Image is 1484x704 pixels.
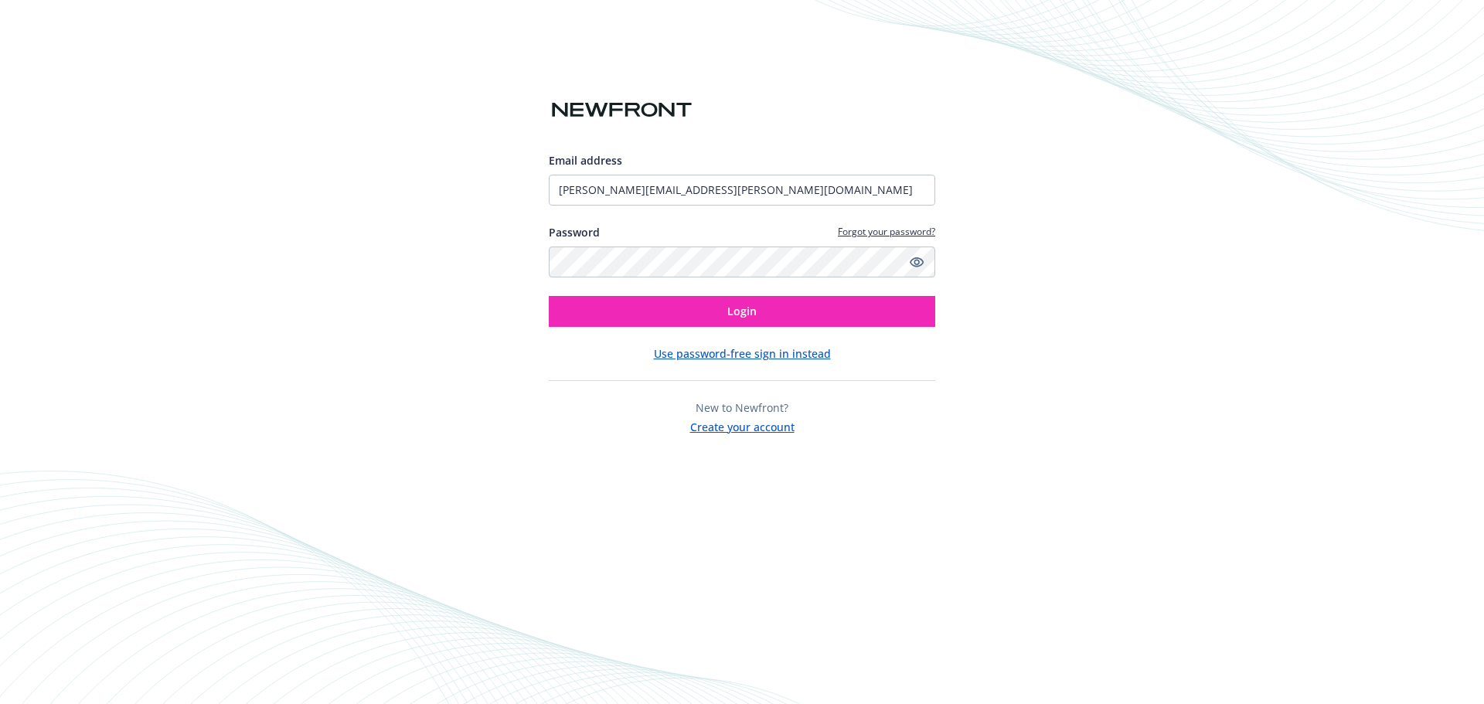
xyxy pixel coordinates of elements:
[549,247,935,277] input: Enter your password
[549,153,622,168] span: Email address
[549,175,935,206] input: Enter your email
[549,296,935,327] button: Login
[549,97,695,124] img: Newfront logo
[727,304,757,318] span: Login
[696,400,788,415] span: New to Newfront?
[549,224,600,240] label: Password
[654,345,831,362] button: Use password-free sign in instead
[690,416,795,435] button: Create your account
[838,225,935,238] a: Forgot your password?
[907,253,926,271] a: Show password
